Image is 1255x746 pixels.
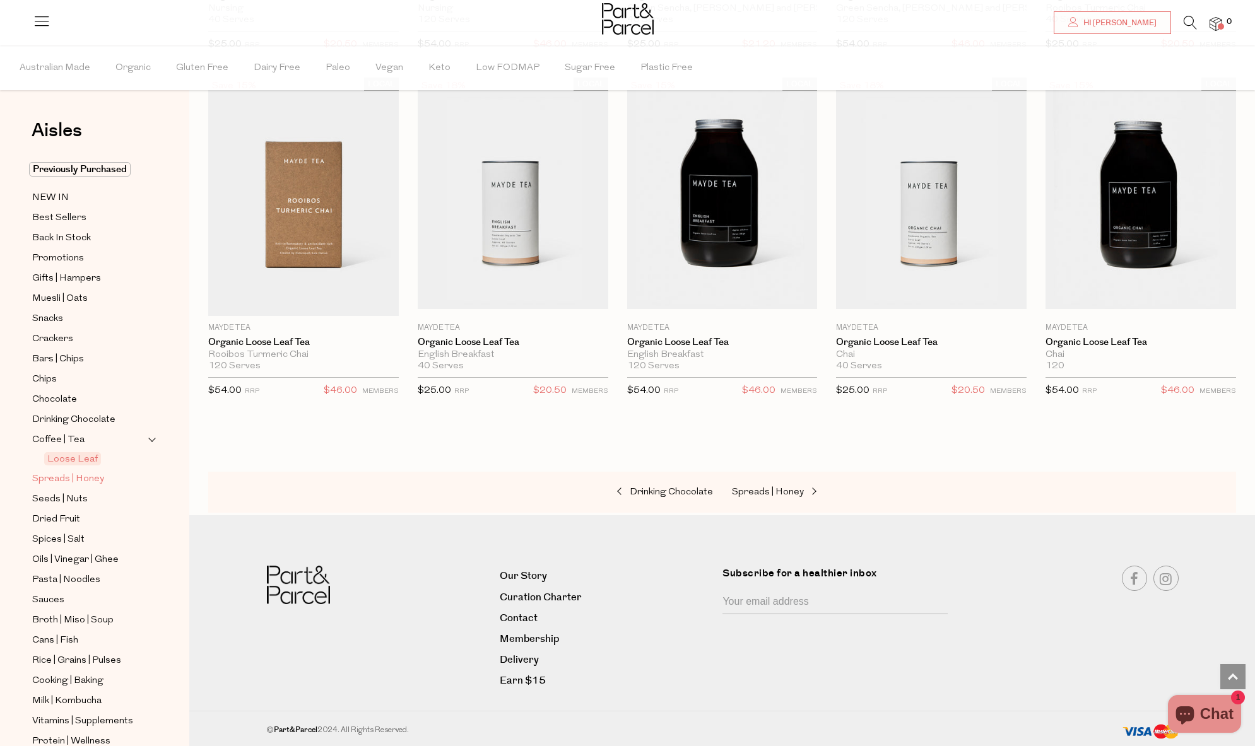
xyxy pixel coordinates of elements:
a: Back In Stock [32,230,147,246]
a: Hi [PERSON_NAME] [1054,11,1171,34]
a: Cans | Fish [32,632,147,648]
span: Chips [32,372,57,387]
small: RRP [454,388,469,395]
a: Cooking | Baking [32,673,147,689]
span: Spreads | Honey [32,472,104,487]
div: © 2024. All Rights Reserved. [267,724,975,737]
button: Expand/Collapse Coffee | Tea [148,432,156,447]
a: Gifts | Hampers [32,271,147,286]
span: Sugar Free [565,46,615,90]
span: $46.00 [1161,383,1194,399]
a: Previously Purchased [32,162,147,177]
span: Vegan [375,46,403,90]
span: Snacks [32,312,63,327]
small: RRP [1082,388,1097,395]
span: Cans | Fish [32,633,78,648]
span: Sauces [32,593,64,608]
span: Crackers [32,332,73,347]
a: Contact [500,610,714,627]
a: Aisles [32,121,82,153]
span: Gifts | Hampers [32,271,101,286]
span: Drinking Chocolate [32,412,115,428]
a: Drinking Chocolate [32,412,147,428]
a: Chocolate [32,392,147,407]
p: Mayde Tea [836,322,1027,334]
div: English Breakfast [627,349,818,361]
small: MEMBERS [1199,388,1236,395]
span: $54.00 [208,386,242,395]
a: Best Sellers [32,210,147,226]
a: Our Story [500,568,714,585]
a: Curation Charter [500,589,714,606]
span: Plastic Free [640,46,693,90]
inbox-online-store-chat: Shopify online store chat [1164,695,1245,736]
img: payment-methods.png [1122,724,1179,740]
small: MEMBERS [781,388,817,395]
img: Organic Loose Leaf Tea [1046,85,1236,309]
span: 120 Serves [208,361,261,372]
a: Rice | Grains | Pulses [32,653,147,668]
span: Low FODMAP [476,46,539,90]
span: $54.00 [627,386,661,395]
span: 40 Serves [836,361,882,372]
span: Keto [428,46,451,90]
span: $20.50 [952,383,985,399]
span: Oils | Vinegar | Ghee [32,552,119,568]
small: MEMBERS [572,388,608,395]
a: Membership [500,631,714,648]
span: Bars | Chips [32,352,84,367]
img: Organic Loose Leaf Tea [208,78,399,316]
a: Snacks [32,311,147,327]
span: Coffee | Tea [29,433,88,446]
small: MEMBERS [990,388,1027,395]
a: Earn $15 [500,672,714,689]
span: Cooking | Baking [32,673,103,689]
a: Organic Loose Leaf Tea [836,337,1027,348]
img: Organic Loose Leaf Tea [418,85,608,309]
a: Seeds | Nuts [32,491,147,507]
a: Delivery [500,651,714,668]
img: Part&Parcel [602,3,654,35]
span: Drinking Chocolate [630,487,713,497]
span: Muesli | Oats [32,291,88,306]
span: 120 Serves [627,361,680,372]
span: Rice | Grains | Pulses [32,653,121,668]
span: NEW IN [32,190,69,206]
span: Dairy Free [254,46,300,90]
span: Broth | Miso | Soup [32,613,114,628]
span: Promotions [32,251,84,266]
span: Spreads | Honey [732,487,804,497]
a: Organic Loose Leaf Tea [1046,337,1236,348]
span: Aisles [32,117,82,144]
a: Organic Loose Leaf Tea [208,337,399,348]
img: Organic Loose Leaf Tea [627,85,818,309]
span: Chocolate [32,392,77,407]
div: Rooibos Turmeric Chai [208,349,399,361]
a: Organic Loose Leaf Tea [418,337,608,348]
small: RRP [873,388,887,395]
span: Best Sellers [32,211,86,226]
a: Spreads | Honey [32,471,147,487]
a: Muesli | Oats [32,291,147,306]
small: MEMBERS [362,388,399,395]
a: Chips [32,371,147,387]
a: Organic Loose Leaf Tea [627,337,818,348]
input: Your email address [722,590,948,614]
a: 0 [1210,17,1222,30]
a: Dried Fruit [32,511,147,527]
p: Mayde Tea [627,322,818,334]
b: Part&Parcel [274,725,317,735]
label: Subscribe for a healthier inbox [722,566,955,590]
a: Bars | Chips [32,351,147,367]
a: Drinking Chocolate [587,484,713,501]
span: $20.50 [533,383,567,399]
span: Gluten Free [176,46,228,90]
a: Oils | Vinegar | Ghee [32,552,147,568]
span: Paleo [326,46,350,90]
a: Vitamins | Supplements [32,713,147,729]
span: Hi [PERSON_NAME] [1080,18,1157,28]
span: $46.00 [324,383,357,399]
small: RRP [664,388,678,395]
a: Pasta | Noodles [32,572,147,588]
a: Spreads | Honey [732,484,858,501]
